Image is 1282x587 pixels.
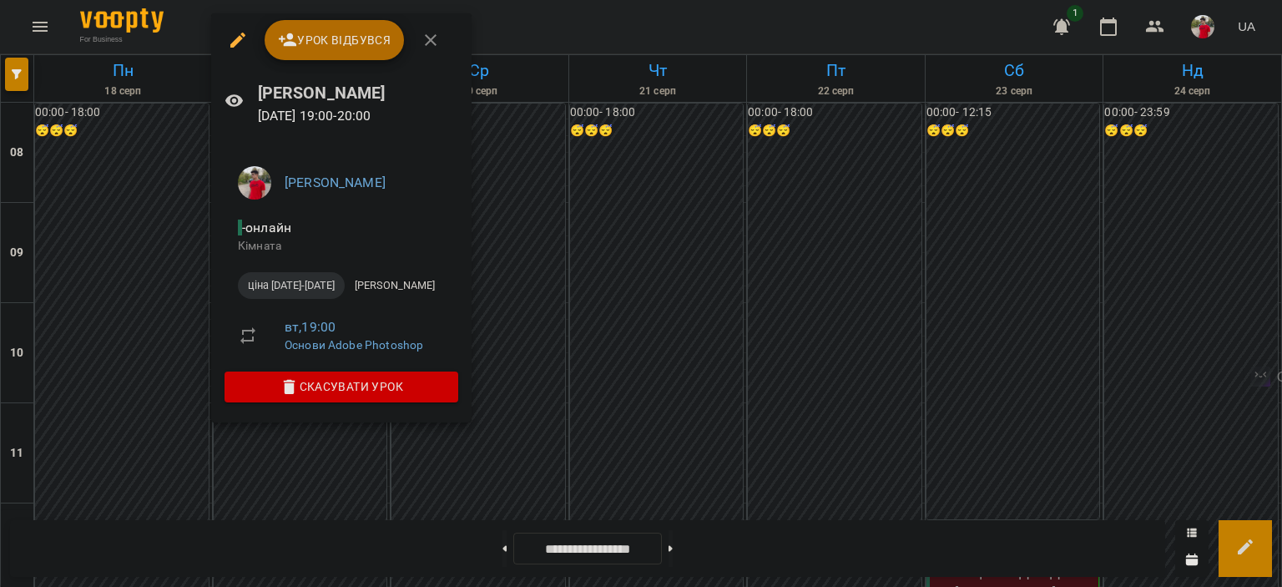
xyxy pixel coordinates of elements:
[345,272,445,299] div: [PERSON_NAME]
[285,319,336,335] a: вт , 19:00
[238,377,445,397] span: Скасувати Урок
[238,220,295,235] span: - онлайн
[258,80,458,106] h6: [PERSON_NAME]
[225,372,458,402] button: Скасувати Урок
[345,278,445,293] span: [PERSON_NAME]
[285,175,386,190] a: [PERSON_NAME]
[258,106,458,126] p: [DATE] 19:00 - 20:00
[238,166,271,200] img: 54b6d9b4e6461886c974555cb82f3b73.jpg
[285,338,423,352] a: Основи Adobe Photoshop
[265,20,405,60] button: Урок відбувся
[238,278,345,293] span: ціна [DATE]-[DATE]
[238,238,445,255] p: Кімната
[278,30,391,50] span: Урок відбувся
